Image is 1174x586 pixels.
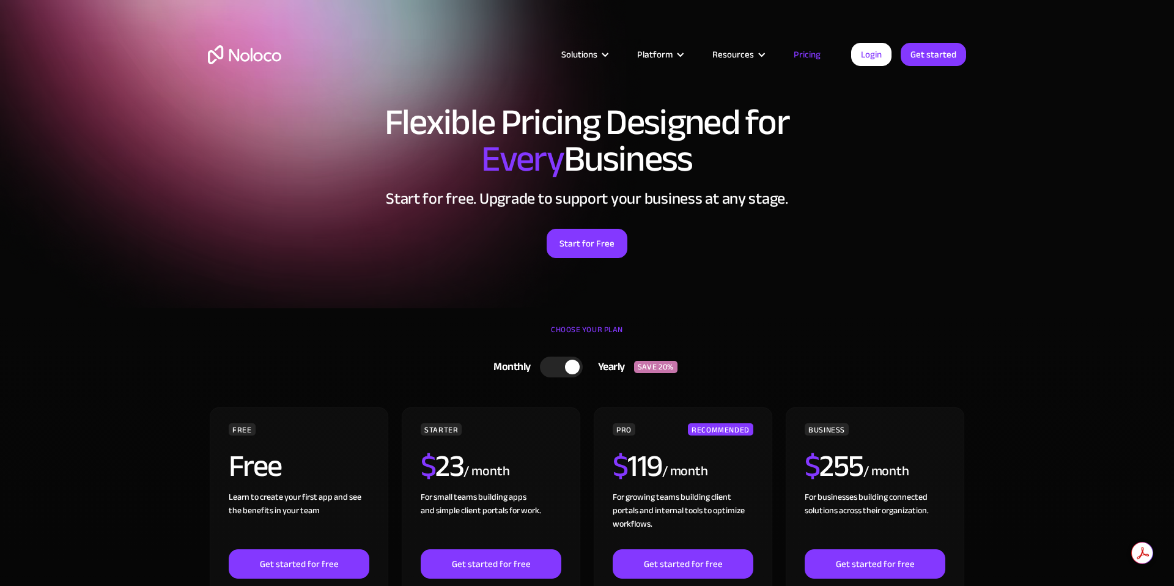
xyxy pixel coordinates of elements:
[863,462,909,481] div: / month
[546,46,622,62] div: Solutions
[805,437,820,495] span: $
[662,462,708,481] div: / month
[613,549,753,579] a: Get started for free
[712,46,754,62] div: Resources
[805,423,849,436] div: BUSINESS
[778,46,836,62] a: Pricing
[229,491,369,549] div: Learn to create your first app and see the benefits in your team ‍
[229,549,369,579] a: Get started for free
[208,321,966,351] div: CHOOSE YOUR PLAN
[688,423,753,436] div: RECOMMENDED
[561,46,597,62] div: Solutions
[478,358,540,376] div: Monthly
[583,358,634,376] div: Yearly
[208,190,966,208] h2: Start for free. Upgrade to support your business at any stage.
[805,549,945,579] a: Get started for free
[613,423,635,436] div: PRO
[481,125,564,193] span: Every
[805,491,945,549] div: For businesses building connected solutions across their organization. ‍
[613,451,662,481] h2: 119
[634,361,677,373] div: SAVE 20%
[697,46,778,62] div: Resources
[805,451,863,481] h2: 255
[851,43,892,66] a: Login
[622,46,697,62] div: Platform
[421,491,561,549] div: For small teams building apps and simple client portals for work. ‍
[208,45,281,64] a: home
[229,451,282,481] h2: Free
[637,46,673,62] div: Platform
[613,491,753,549] div: For growing teams building client portals and internal tools to optimize workflows.
[421,437,436,495] span: $
[421,451,464,481] h2: 23
[421,549,561,579] a: Get started for free
[463,462,509,481] div: / month
[613,437,628,495] span: $
[901,43,966,66] a: Get started
[208,104,966,177] h1: Flexible Pricing Designed for Business
[547,229,627,258] a: Start for Free
[229,423,256,436] div: FREE
[421,423,462,436] div: STARTER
